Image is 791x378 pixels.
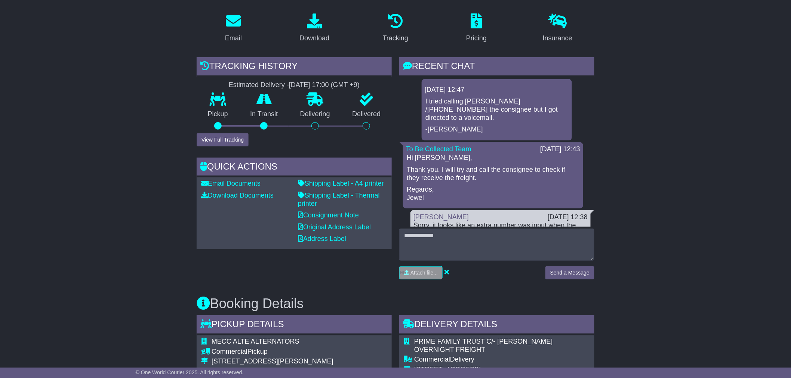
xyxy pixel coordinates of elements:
a: Address Label [298,235,346,242]
div: Pickup [212,348,333,356]
div: [DATE] 17:00 (GMT +9) [289,81,360,89]
a: To Be Collected Team [406,145,471,153]
h3: Booking Details [197,296,594,311]
p: In Transit [239,110,289,118]
p: Delivering [289,110,341,118]
a: Tracking [378,11,413,46]
button: Send a Message [545,266,594,279]
div: Download [299,33,329,43]
div: [DATE] 12:38 [548,213,588,221]
a: [PERSON_NAME] [413,213,469,221]
a: Email Documents [201,180,261,187]
a: Download [295,11,334,46]
a: Email [220,11,247,46]
div: Tracking history [197,57,392,77]
div: Pricing [466,33,487,43]
p: I tried calling [PERSON_NAME] /[PHONE_NUMBER] the consignee but I got directed to a voicemail. [425,97,568,122]
span: Commercial [414,356,450,363]
p: Thank you. I will try and call the consignee to check if they receive the freight. [407,166,579,182]
p: Regards, Jewel [407,186,579,202]
a: Consignment Note [298,211,359,219]
div: [DATE] 12:47 [425,86,569,94]
div: Pickup Details [197,315,392,335]
a: Insurance [538,11,577,46]
p: Hi [PERSON_NAME], [407,154,579,162]
a: Shipping Label - A4 printer [298,180,384,187]
div: Tracking [383,33,408,43]
div: Delivery Details [399,315,594,335]
div: Email [225,33,242,43]
a: Original Address Label [298,223,371,231]
div: Insurance [543,33,572,43]
p: Delivered [341,110,392,118]
button: View Full Tracking [197,133,249,146]
div: Estimated Delivery - [197,81,392,89]
div: [DATE] 12:43 [540,145,580,154]
a: Shipping Label - Thermal printer [298,192,380,207]
div: Delivery [414,356,590,364]
span: © One World Courier 2025. All rights reserved. [136,369,244,375]
span: Commercial [212,348,247,355]
span: PRIME FAMILY TRUST C/- [PERSON_NAME] OVERNIGHT FREIGHT [414,338,553,353]
div: [STREET_ADDRESS][PERSON_NAME] [212,357,333,366]
div: RECENT CHAT [399,57,594,77]
a: Pricing [461,11,492,46]
div: Sorry, it looks like an extra number was input when the booking was made. 0407 232 136 [413,221,588,238]
p: -[PERSON_NAME] [425,126,568,134]
div: [STREET_ADDRESS] [414,366,590,374]
div: Quick Actions [197,158,392,178]
span: MECC ALTE ALTERNATORS [212,338,299,345]
p: Pickup [197,110,239,118]
a: Download Documents [201,192,274,199]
